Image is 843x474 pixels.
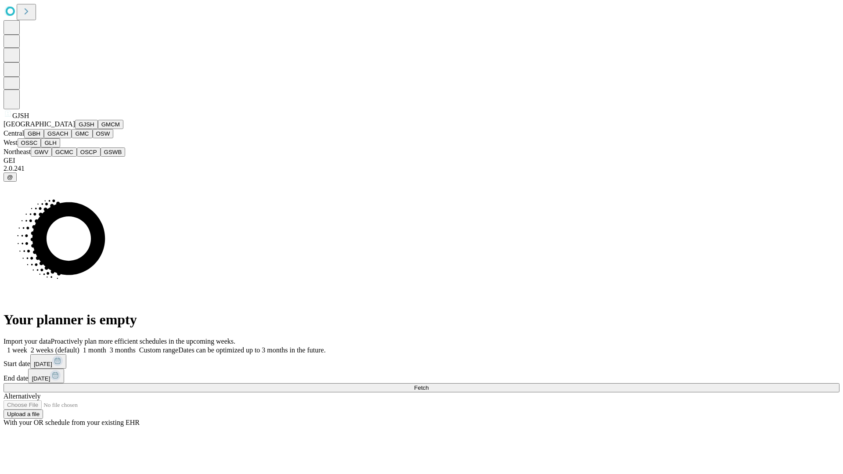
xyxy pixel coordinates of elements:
[34,361,52,367] span: [DATE]
[4,338,51,345] span: Import your data
[4,129,24,137] span: Central
[4,165,839,172] div: 2.0.241
[51,338,235,345] span: Proactively plan more efficient schedules in the upcoming weeks.
[7,346,27,354] span: 1 week
[31,346,79,354] span: 2 weeks (default)
[75,120,98,129] button: GJSH
[139,346,178,354] span: Custom range
[28,369,64,383] button: [DATE]
[12,112,29,119] span: GJSH
[77,147,101,157] button: OSCP
[32,375,50,382] span: [DATE]
[101,147,126,157] button: GSWB
[110,346,136,354] span: 3 months
[4,157,839,165] div: GEI
[30,354,66,369] button: [DATE]
[4,419,140,426] span: With your OR schedule from your existing EHR
[41,138,60,147] button: GLH
[4,392,40,400] span: Alternatively
[4,148,31,155] span: Northeast
[4,354,839,369] div: Start date
[93,129,114,138] button: OSW
[4,383,839,392] button: Fetch
[178,346,325,354] span: Dates can be optimized up to 3 months in the future.
[24,129,44,138] button: GBH
[44,129,72,138] button: GSACH
[4,312,839,328] h1: Your planner is empty
[72,129,92,138] button: GMC
[18,138,41,147] button: OSSC
[7,174,13,180] span: @
[4,139,18,146] span: West
[4,369,839,383] div: End date
[83,346,106,354] span: 1 month
[4,172,17,182] button: @
[4,120,75,128] span: [GEOGRAPHIC_DATA]
[4,409,43,419] button: Upload a file
[414,384,429,391] span: Fetch
[52,147,77,157] button: GCMC
[98,120,123,129] button: GMCM
[31,147,52,157] button: GWV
